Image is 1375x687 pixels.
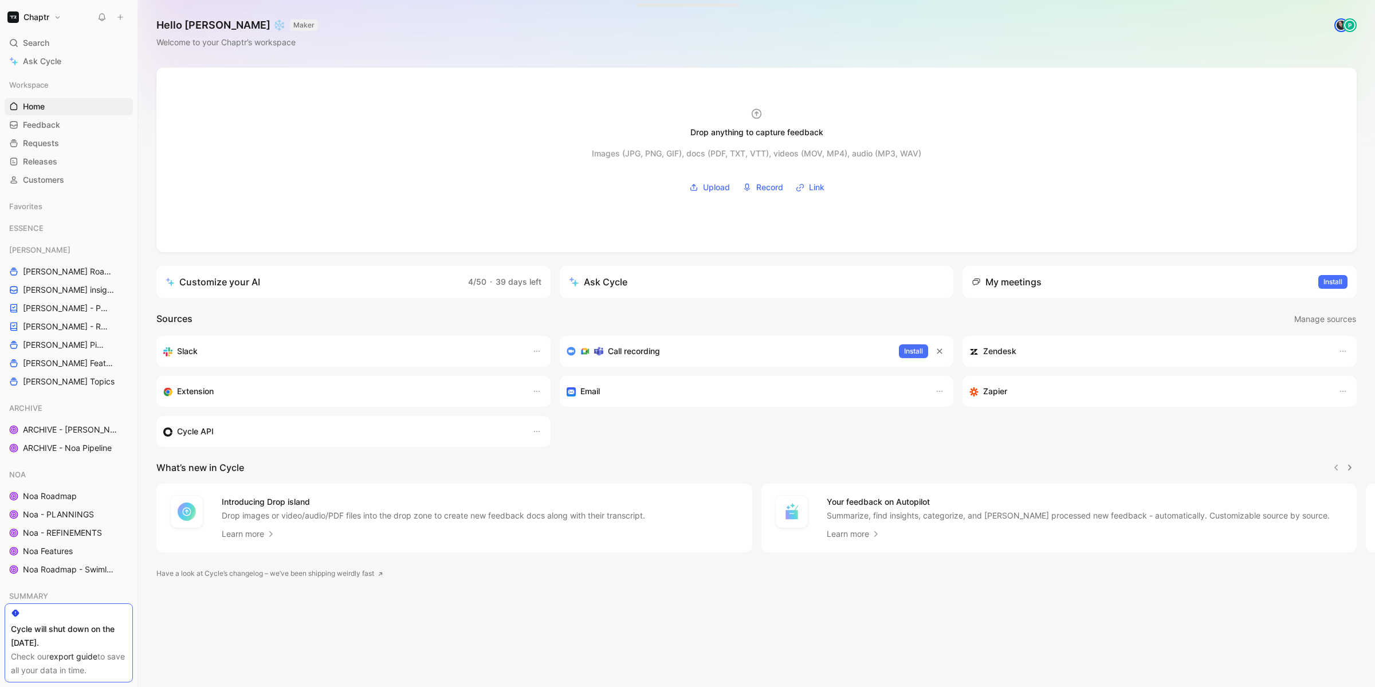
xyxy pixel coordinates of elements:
span: 39 days left [496,277,541,286]
span: Install [1323,276,1342,288]
span: NOA [9,469,26,480]
span: Favorites [9,201,42,212]
h1: Chaptr [23,12,49,22]
a: [PERSON_NAME] insights [5,281,133,299]
h1: Hello [PERSON_NAME] ❄️ [156,18,318,32]
div: SUMMARY [5,587,133,604]
div: SUMMARY [5,587,133,608]
div: Favorites [5,198,133,215]
a: Noa Features [5,543,133,560]
div: Forward emails to your feedback inbox [567,384,924,398]
button: Link [792,179,828,196]
div: Ask Cycle [569,275,627,289]
a: export guide [49,651,97,661]
span: ARCHIVE - [PERSON_NAME] Pipeline [23,424,120,435]
h3: Slack [177,344,198,358]
div: ARCHIVEARCHIVE - [PERSON_NAME] PipelineARCHIVE - Noa Pipeline [5,399,133,457]
span: [PERSON_NAME] - REFINEMENTS [23,321,111,332]
div: NOA [5,466,133,483]
span: · [490,277,492,286]
button: ChaptrChaptr [5,9,64,25]
div: Welcome to your Chaptr’s workspace [156,36,318,49]
span: [PERSON_NAME] [9,244,70,256]
span: Ask Cycle [23,54,61,68]
h3: Zapier [983,384,1007,398]
span: Noa - REFINEMENTS [23,527,102,539]
a: Feedback [5,116,133,134]
span: Noa Roadmap [23,490,77,502]
a: [PERSON_NAME] - REFINEMENTS [5,318,133,335]
span: Releases [23,156,57,167]
a: [PERSON_NAME] Pipeline [5,336,133,354]
span: Customers [23,174,64,186]
div: Check our to save all your data in time. [11,650,127,677]
div: ARCHIVE [5,399,133,417]
div: [PERSON_NAME] [5,241,133,258]
div: ESSENCE [5,219,133,237]
a: Noa Roadmap [5,488,133,505]
div: ESSENCE [5,219,133,240]
button: Manage sources [1294,312,1357,327]
h2: What’s new in Cycle [156,461,244,474]
a: ARCHIVE - Noa Pipeline [5,439,133,457]
a: Customers [5,171,133,189]
button: MAKER [290,19,318,31]
button: Install [899,344,928,358]
div: P [1344,19,1356,31]
div: Sync your customers, send feedback and get updates in Slack [163,344,521,358]
div: Capture feedback from anywhere on the web [163,384,521,398]
a: Learn more [827,527,881,541]
div: Workspace [5,76,133,93]
div: My meetings [972,275,1042,289]
h3: Call recording [608,344,660,358]
a: Requests [5,135,133,152]
div: [PERSON_NAME][PERSON_NAME] Roadmap - open items[PERSON_NAME] insights[PERSON_NAME] - PLANNINGS[PE... [5,241,133,390]
a: [PERSON_NAME] Features [5,355,133,372]
span: Requests [23,138,59,149]
a: Ask Cycle [5,53,133,70]
a: Home [5,98,133,115]
span: ARCHIVE - Noa Pipeline [23,442,112,454]
span: Record [756,180,783,194]
div: Images (JPG, PNG, GIF), docs (PDF, TXT, VTT), videos (MOV, MP4), audio (MP3, WAV) [592,147,921,160]
a: Noa - PLANNINGS [5,506,133,523]
h3: Cycle API [177,425,214,438]
button: Install [1318,275,1347,289]
a: Customize your AI4/50·39 days left [156,266,551,298]
div: Cycle will shut down on the [DATE]. [11,622,127,650]
div: Customize your AI [166,275,260,289]
span: [PERSON_NAME] Roadmap - open items [23,266,113,277]
span: Home [23,101,45,112]
div: NOANoa RoadmapNoa - PLANNINGSNoa - REFINEMENTSNoa FeaturesNoa Roadmap - Swimlanes [5,466,133,578]
img: avatar [1335,19,1347,31]
h3: Extension [177,384,214,398]
span: Noa Roadmap - Swimlanes [23,564,117,575]
span: Manage sources [1294,312,1356,326]
span: [PERSON_NAME] Topics [23,376,115,387]
span: Search [23,36,49,50]
span: Upload [703,180,730,194]
p: Summarize, find insights, categorize, and [PERSON_NAME] processed new feedback - automatically. C... [827,510,1330,521]
a: ARCHIVE - [PERSON_NAME] Pipeline [5,421,133,438]
div: Sync customers & send feedback from custom sources. Get inspired by our favorite use case [163,425,521,438]
div: Search [5,34,133,52]
a: Noa Roadmap - Swimlanes [5,561,133,578]
a: Releases [5,153,133,170]
button: Ask Cycle [560,266,954,298]
span: [PERSON_NAME] Features [23,358,117,369]
button: Upload [685,179,734,196]
span: Workspace [9,79,49,91]
span: [PERSON_NAME] - PLANNINGS [23,303,110,314]
span: 4/50 [468,277,486,286]
h4: Your feedback on Autopilot [827,495,1330,509]
a: Learn more [222,527,276,541]
span: Noa Features [23,545,73,557]
div: Drop anything to capture feedback [690,125,823,139]
div: Sync customers and create docs [969,344,1327,358]
h3: Zendesk [983,344,1016,358]
div: Record & transcribe meetings from Zoom, Meet & Teams. [567,344,890,358]
h4: Introducing Drop island [222,495,645,509]
h2: Sources [156,312,192,327]
a: Noa - REFINEMENTS [5,524,133,541]
span: Link [809,180,824,194]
